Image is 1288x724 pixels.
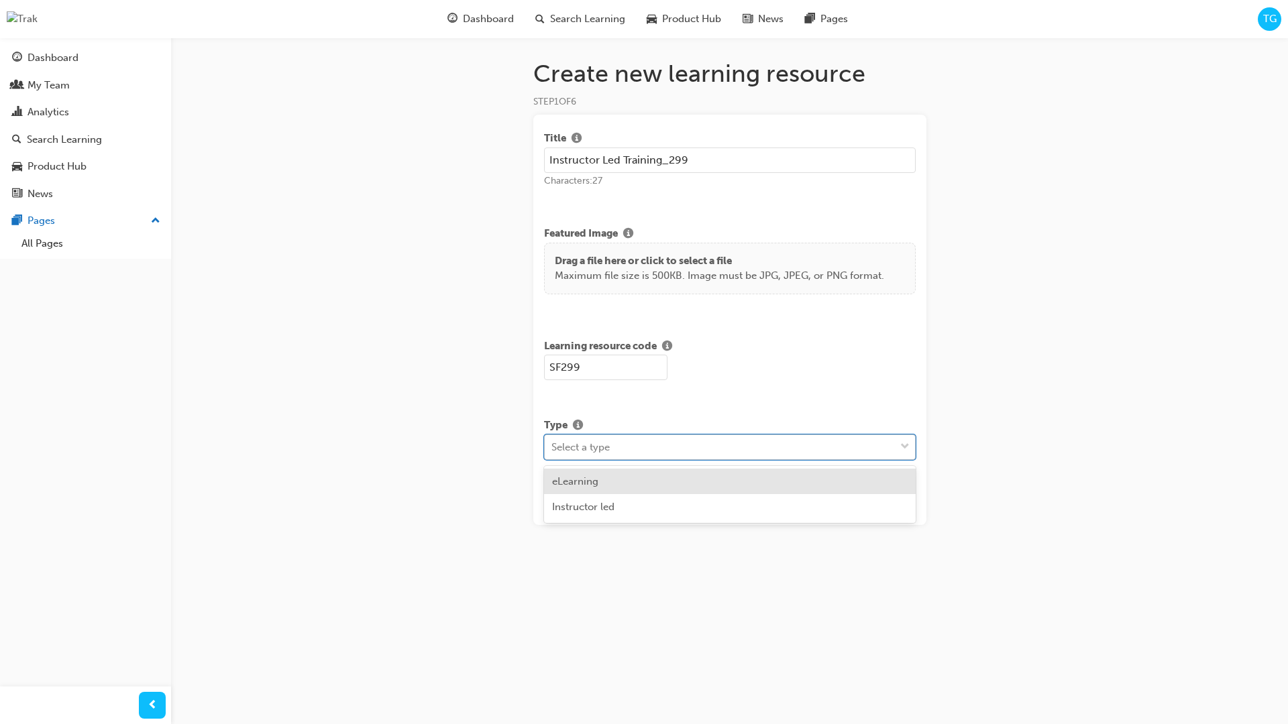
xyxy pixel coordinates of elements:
span: Pages [820,11,848,27]
span: pages-icon [12,215,22,227]
span: guage-icon [447,11,458,27]
h1: Create new learning resource [533,59,926,88]
a: News [5,182,166,206]
input: e.g. Sales Fundamentals [544,147,916,173]
a: car-iconProduct Hub [636,5,732,33]
span: Type [544,418,568,434]
span: Featured Image [544,226,618,243]
span: news-icon [743,11,753,27]
span: Search Learning [550,11,625,27]
span: Title [544,131,566,147]
div: Dashboard [28,50,78,66]
span: pages-icon [805,11,815,27]
span: down-icon [900,438,910,456]
button: Show info [566,131,587,147]
span: STEP 1 OF 6 [533,96,576,107]
span: info-icon [662,341,672,353]
p: Drag a file here or click to select a file [555,253,884,269]
div: Select a type [551,439,610,455]
a: news-iconNews [732,5,794,33]
button: Pages [5,208,166,233]
div: Product Hub [28,159,87,174]
a: pages-iconPages [794,5,859,33]
span: car-icon [12,161,22,173]
div: Search Learning [27,132,102,147]
span: eLearning [552,475,598,487]
a: guage-iconDashboard [437,5,525,33]
span: TG [1263,11,1277,27]
span: search-icon [12,134,21,146]
a: Dashboard [5,46,166,70]
span: News [758,11,784,27]
span: Product Hub [662,11,721,27]
span: info-icon [573,420,583,432]
span: people-icon [12,80,22,92]
input: e.g. SF-101 [544,355,667,380]
a: All Pages [16,233,166,254]
a: My Team [5,73,166,98]
span: info-icon [572,133,582,145]
span: news-icon [12,188,22,200]
button: Show info [618,226,639,243]
a: Analytics [5,100,166,125]
div: Drag a file here or click to select a fileMaximum file size is 500KB. Image must be JPG, JPEG, or... [544,243,916,294]
span: Learning resource code [544,339,657,355]
span: Instructor led [552,501,614,513]
button: DashboardMy TeamAnalyticsSearch LearningProduct HubNews [5,43,166,208]
span: search-icon [535,11,545,27]
div: Analytics [28,105,69,120]
div: News [28,186,53,202]
a: Search Learning [5,127,166,152]
img: Trak [7,11,38,27]
span: car-icon [647,11,657,27]
span: prev-icon [148,697,158,714]
span: Characters: 27 [544,175,602,186]
span: chart-icon [12,107,22,119]
button: TG [1258,7,1281,31]
button: Show info [568,418,588,434]
a: search-iconSearch Learning [525,5,636,33]
span: guage-icon [12,52,22,64]
span: info-icon [623,229,633,241]
span: Dashboard [463,11,514,27]
div: Pages [28,213,55,229]
p: Maximum file size is 500KB. Image must be JPG, JPEG, or PNG format. [555,268,884,284]
a: Product Hub [5,154,166,179]
span: up-icon [151,213,160,230]
div: My Team [28,78,70,93]
button: Show info [657,339,678,355]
